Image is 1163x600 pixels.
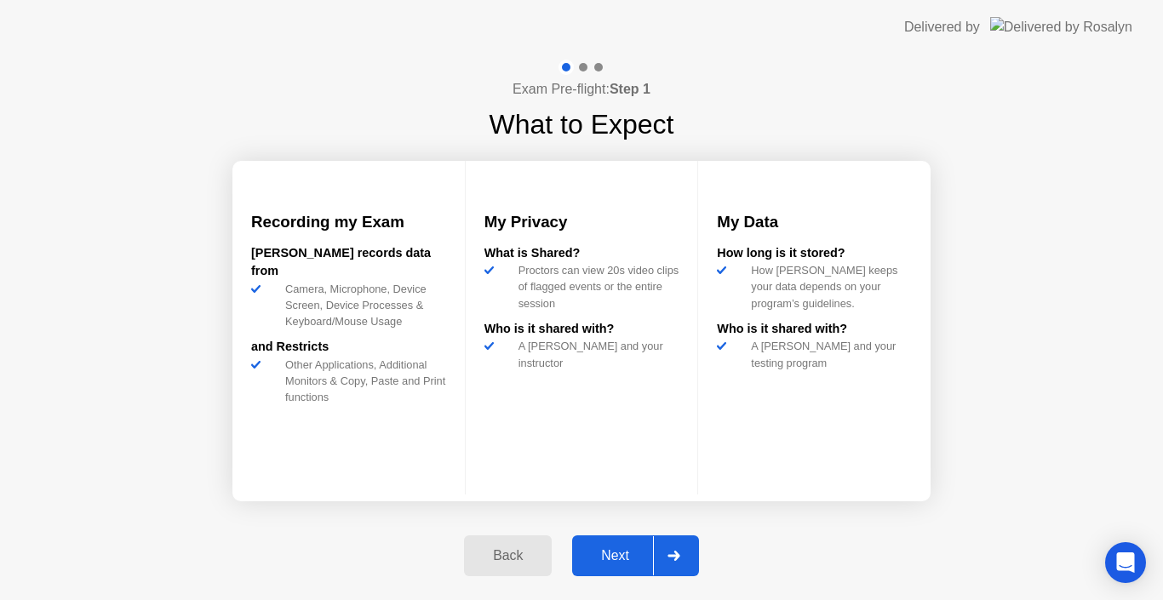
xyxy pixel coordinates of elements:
div: Delivered by [904,17,980,37]
div: How [PERSON_NAME] keeps your data depends on your program’s guidelines. [744,262,912,311]
div: Open Intercom Messenger [1105,542,1146,583]
div: Next [577,548,653,563]
div: Other Applications, Additional Monitors & Copy, Paste and Print functions [278,357,446,406]
button: Back [464,535,552,576]
div: and Restricts [251,338,446,357]
div: A [PERSON_NAME] and your instructor [512,338,679,370]
div: What is Shared? [484,244,679,263]
div: Back [469,548,547,563]
div: Who is it shared with? [717,320,912,339]
div: Camera, Microphone, Device Screen, Device Processes & Keyboard/Mouse Usage [278,281,446,330]
img: Delivered by Rosalyn [990,17,1132,37]
div: Proctors can view 20s video clips of flagged events or the entire session [512,262,679,311]
div: How long is it stored? [717,244,912,263]
h3: Recording my Exam [251,210,446,234]
h1: What to Expect [490,104,674,145]
h4: Exam Pre-flight: [513,79,650,100]
b: Step 1 [610,82,650,96]
div: A [PERSON_NAME] and your testing program [744,338,912,370]
h3: My Privacy [484,210,679,234]
div: Who is it shared with? [484,320,679,339]
h3: My Data [717,210,912,234]
button: Next [572,535,699,576]
div: [PERSON_NAME] records data from [251,244,446,281]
